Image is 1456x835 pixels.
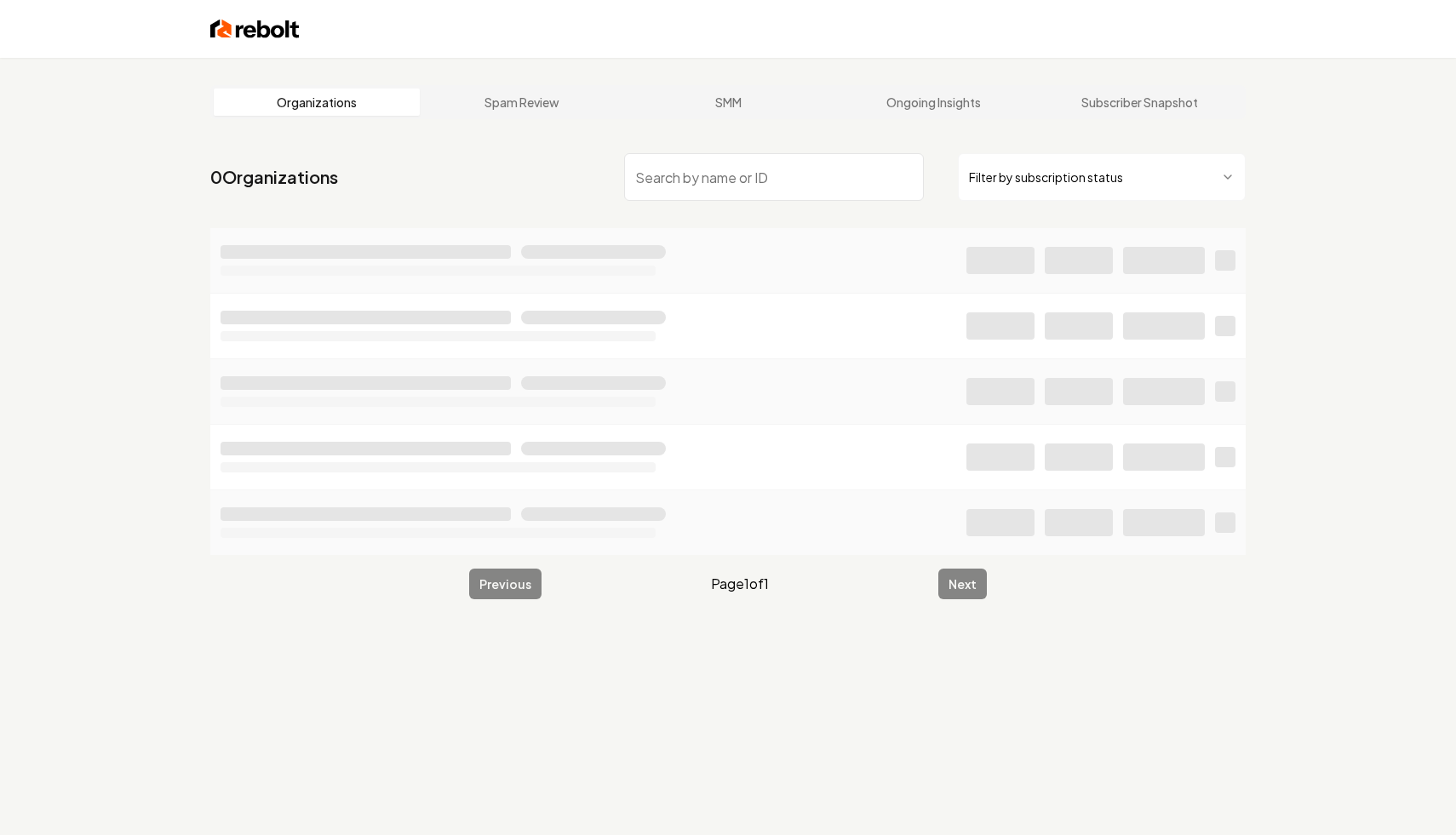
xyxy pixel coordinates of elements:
[420,89,626,116] a: Spam Review
[210,165,338,189] a: 0Organizations
[711,574,769,594] span: Page 1 of 1
[625,89,831,116] a: SMM
[624,153,924,201] input: Search by name or ID
[831,89,1037,116] a: Ongoing Insights
[214,89,420,116] a: Organizations
[210,17,300,41] img: Rebolt Logo
[1036,89,1242,116] a: Subscriber Snapshot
